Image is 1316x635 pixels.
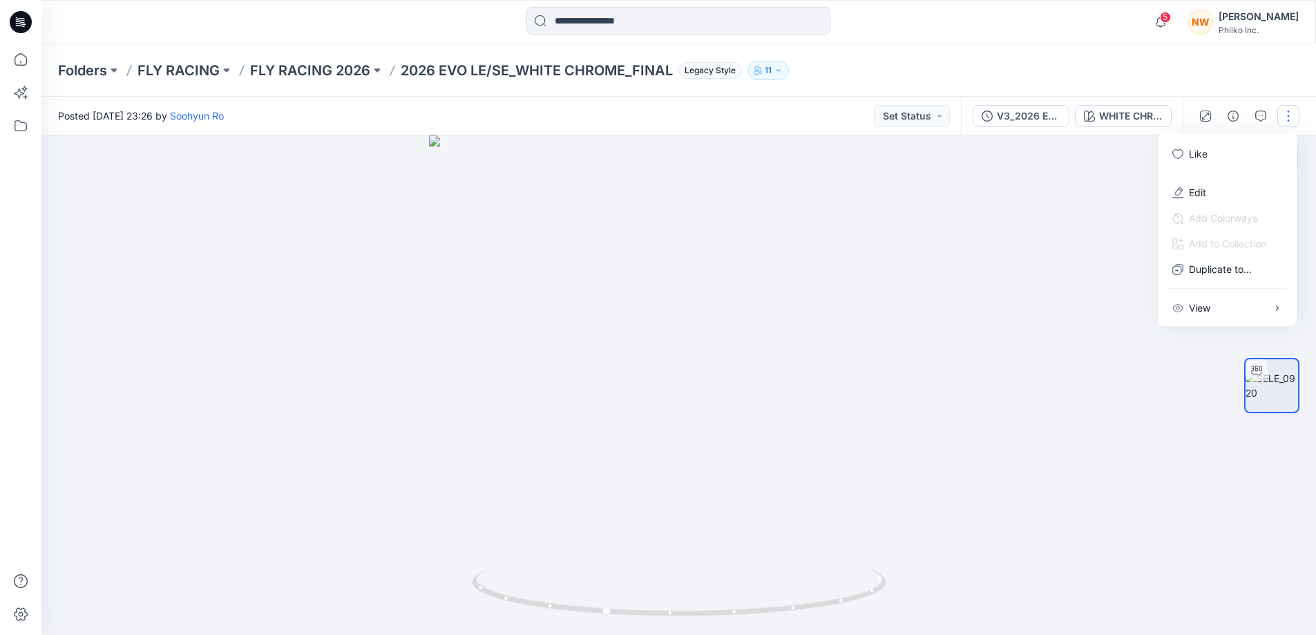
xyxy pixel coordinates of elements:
div: Philko Inc. [1219,25,1299,35]
span: Legacy Style [678,62,742,79]
div: WHITE CHROME [1099,108,1163,124]
div: NW [1188,10,1213,35]
span: Posted [DATE] 23:26 by [58,108,224,123]
p: Like [1189,146,1208,161]
p: Duplicate to... [1189,262,1252,276]
a: FLY RACING 2026 [250,61,370,80]
div: V3_2026 EVO SELE WHITE CHROME [997,108,1060,124]
button: WHITE CHROME [1075,105,1172,127]
p: View [1189,301,1210,315]
img: SELE_0920 [1246,371,1298,400]
button: Details [1222,105,1244,127]
button: 11 [747,61,789,80]
button: V3_2026 EVO SELE WHITE CHROME [973,105,1069,127]
span: 5 [1160,12,1171,23]
a: Soohyun Ro [170,110,224,122]
p: 2026 EVO LE/SE_WHITE CHROME_FINAL [401,61,673,80]
a: Edit [1189,185,1206,200]
button: Legacy Style [673,61,742,80]
div: [PERSON_NAME] [1219,8,1299,25]
a: FLY RACING [137,61,220,80]
a: Folders [58,61,107,80]
p: 11 [765,63,772,78]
